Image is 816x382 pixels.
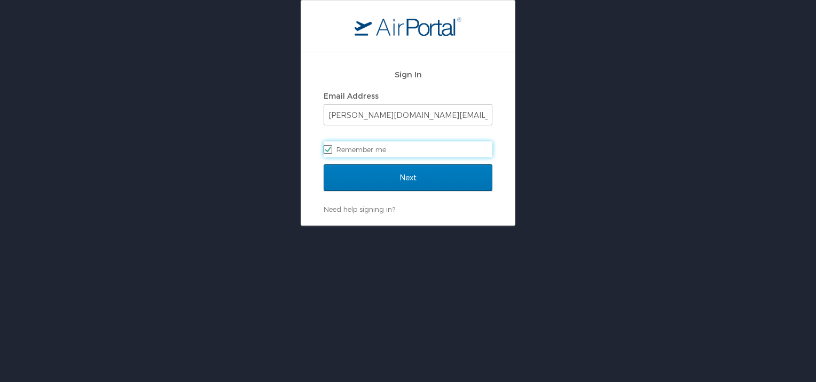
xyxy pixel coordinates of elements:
[324,164,492,191] input: Next
[324,205,395,213] a: Need help signing in?
[324,141,492,157] label: Remember me
[324,68,492,81] h2: Sign In
[355,17,461,36] img: logo
[324,91,379,100] label: Email Address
